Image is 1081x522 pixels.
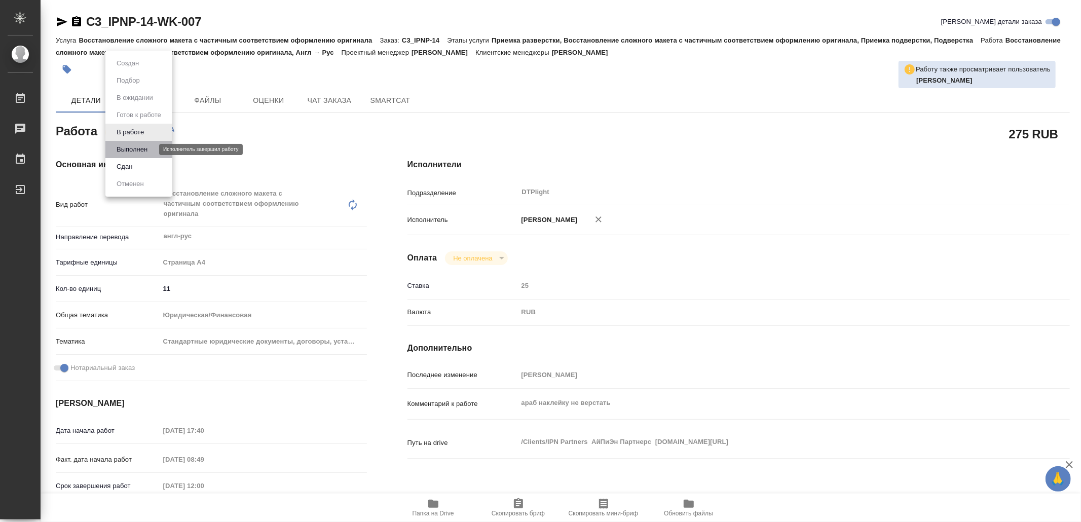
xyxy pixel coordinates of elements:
[114,144,151,155] button: Выполнен
[114,75,143,86] button: Подбор
[114,109,164,121] button: Готов к работе
[114,58,142,69] button: Создан
[114,161,135,172] button: Сдан
[114,178,147,190] button: Отменен
[114,127,147,138] button: В работе
[114,92,156,103] button: В ожидании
